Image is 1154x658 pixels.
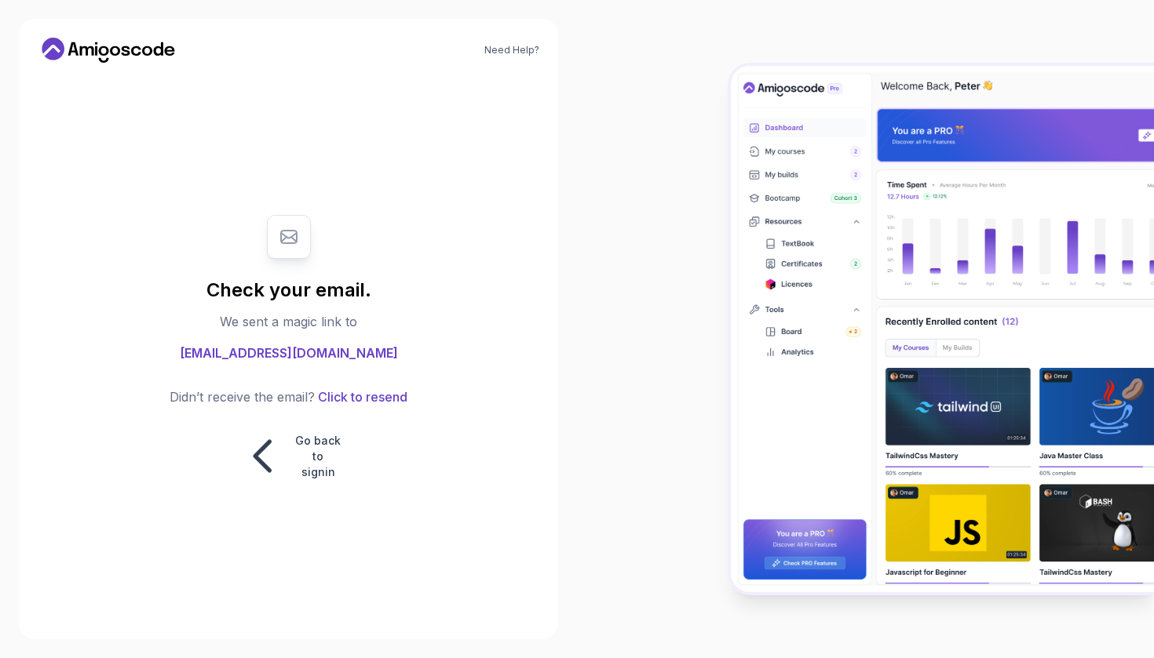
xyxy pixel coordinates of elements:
span: [EMAIL_ADDRESS][DOMAIN_NAME] [180,344,398,362]
p: Go back to signin [294,433,341,480]
p: We sent a magic link to [220,312,357,331]
h1: Check your email. [206,278,371,303]
p: Didn’t receive the email? [170,387,315,406]
a: Need Help? [484,44,539,56]
button: Click to resend [315,387,407,406]
button: Go back to signin [236,431,341,481]
a: Home link [38,38,179,63]
img: Amigoscode Dashboard [731,66,1154,592]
